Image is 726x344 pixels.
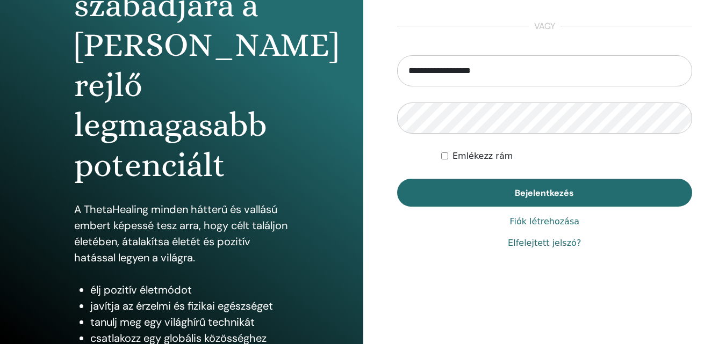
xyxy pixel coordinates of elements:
font: vagy [534,20,555,32]
font: A ThetaHealing minden hátterű és vallású embert képessé tesz arra, hogy célt találjon életében, á... [74,202,287,265]
font: Bejelentkezés [515,187,574,199]
font: élj pozitív életmódot [90,283,192,297]
font: Fiók létrehozása [509,216,579,226]
a: Elfelejtett jelszó? [508,237,581,250]
font: Emlékezz rám [452,151,513,161]
font: Elfelejtett jelszó? [508,238,581,248]
div: Határozatlan ideig maradjak hitelesítve, vagy amíg manuálisan ki nem jelentkezem [441,150,692,163]
button: Bejelentkezés [397,179,693,207]
font: javítja az érzelmi és fizikai egészséget [90,299,273,313]
a: Fiók létrehozása [509,215,579,228]
font: tanulj meg egy világhírű technikát [90,315,255,329]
